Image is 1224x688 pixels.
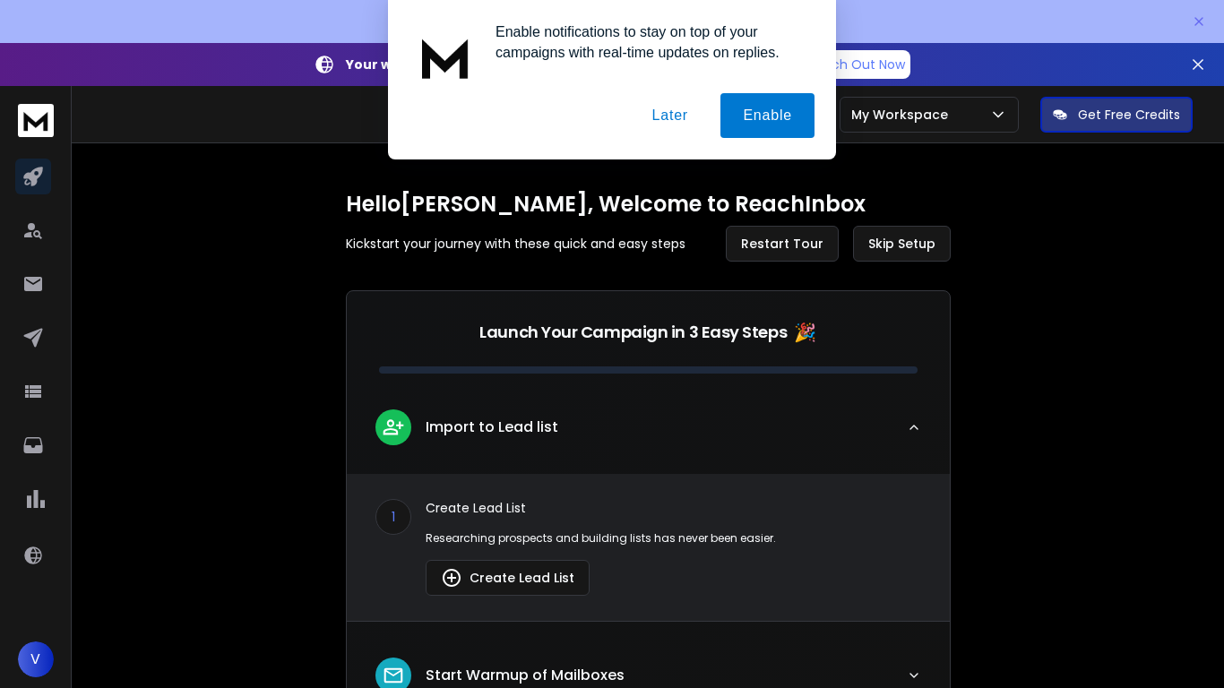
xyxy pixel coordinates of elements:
[426,417,558,438] p: Import to Lead list
[441,567,462,589] img: lead
[18,641,54,677] button: V
[426,665,625,686] p: Start Warmup of Mailboxes
[426,499,921,517] p: Create Lead List
[426,560,590,596] button: Create Lead List
[375,499,411,535] div: 1
[346,190,951,219] h1: Hello [PERSON_NAME] , Welcome to ReachInbox
[382,664,405,687] img: lead
[347,474,950,621] div: leadImport to Lead list
[426,531,921,546] p: Researching prospects and building lists has never been easier.
[629,93,710,138] button: Later
[853,226,951,262] button: Skip Setup
[479,320,787,345] p: Launch Your Campaign in 3 Easy Steps
[409,21,481,93] img: notification icon
[720,93,815,138] button: Enable
[794,320,816,345] span: 🎉
[382,416,405,438] img: lead
[868,235,935,253] span: Skip Setup
[726,226,839,262] button: Restart Tour
[346,235,685,253] p: Kickstart your journey with these quick and easy steps
[481,21,815,63] div: Enable notifications to stay on top of your campaigns with real-time updates on replies.
[347,395,950,474] button: leadImport to Lead list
